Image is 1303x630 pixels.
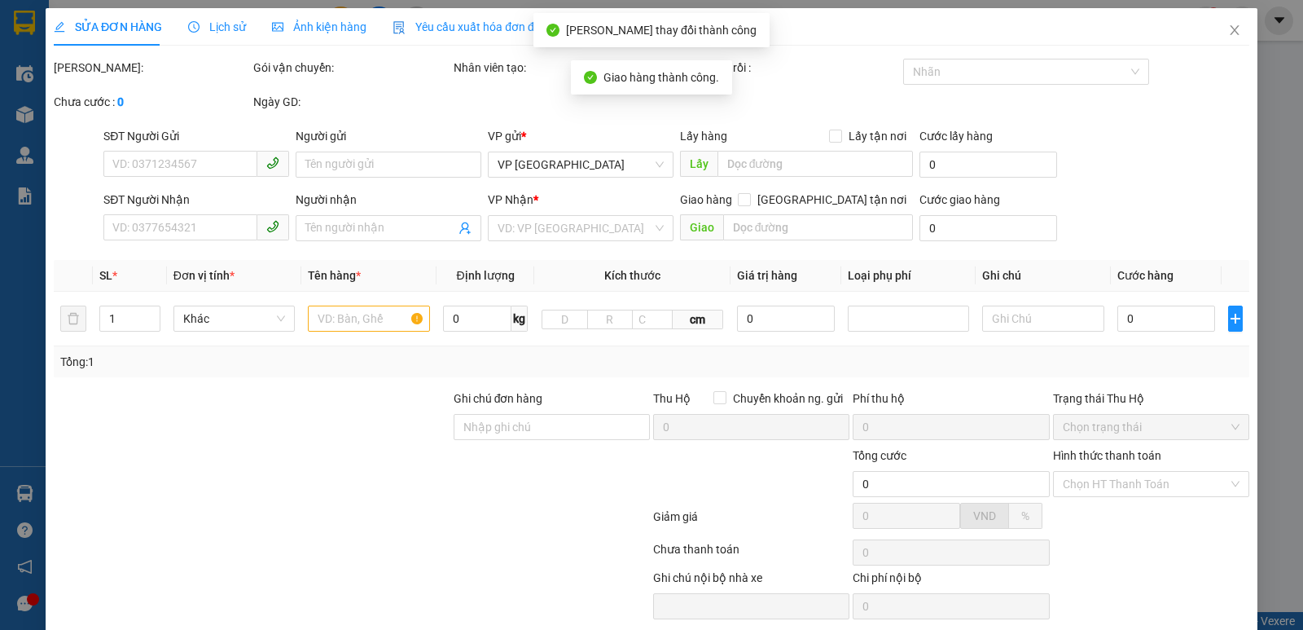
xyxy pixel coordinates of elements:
[653,392,691,405] span: Thu Hộ
[919,215,1057,241] input: Cước giao hàng
[1021,509,1029,522] span: %
[546,24,559,37] span: check-circle
[919,152,1057,178] input: Cước lấy hàng
[296,127,481,145] div: Người gửi
[542,310,587,329] input: D
[680,130,727,143] span: Lấy hàng
[272,21,283,33] span: picture
[1228,24,1241,37] span: close
[54,93,250,111] div: Chưa cước :
[511,306,528,332] span: kg
[680,151,717,177] span: Lấy
[853,390,1049,414] div: Phí thu hộ
[454,392,543,405] label: Ghi chú đơn hàng
[54,59,250,77] div: [PERSON_NAME]:
[919,193,1000,206] label: Cước giao hàng
[266,220,279,233] span: phone
[632,310,673,329] input: C
[723,214,914,240] input: Dọc đường
[188,20,246,33] span: Lịch sử
[266,156,279,170] span: phone
[587,310,633,329] input: R
[853,449,906,462] span: Tổng cước
[673,310,723,329] span: cm
[272,20,366,33] span: Ảnh kiện hàng
[973,509,996,522] span: VND
[498,152,664,177] span: VP Cầu Yên Xuân
[651,508,851,536] div: Giảm giá
[457,269,515,282] span: Định lượng
[173,269,235,282] span: Đơn vị tính
[183,306,286,331] span: Khác
[603,71,719,84] span: Giao hàng thành công.
[853,569,1049,593] div: Chi phí nội bộ
[458,222,472,235] span: user-add
[1229,312,1242,325] span: plus
[982,306,1104,332] input: Ghi Chú
[737,269,797,282] span: Giá trị hàng
[919,130,993,143] label: Cước lấy hàng
[1053,390,1249,408] div: Trạng thái Thu Hộ
[680,193,732,206] span: Giao hàng
[751,191,913,209] span: [GEOGRAPHIC_DATA] tận nơi
[653,569,849,593] div: Ghi chú nội bộ nhà xe
[454,59,700,77] div: Nhân viên tạo:
[103,191,289,209] div: SĐT Người Nhận
[188,21,200,33] span: clock-circle
[651,540,851,569] div: Chưa thanh toán
[454,414,650,440] input: Ghi chú đơn hàng
[117,95,124,108] b: 0
[1053,449,1161,462] label: Hình thức thanh toán
[99,269,112,282] span: SL
[253,59,450,77] div: Gói vận chuyển:
[60,306,86,332] button: delete
[54,21,65,33] span: edit
[842,127,913,145] span: Lấy tận nơi
[1212,8,1257,54] button: Close
[1117,269,1174,282] span: Cước hàng
[726,390,849,408] span: Chuyển khoản ng. gửi
[296,191,481,209] div: Người nhận
[308,269,361,282] span: Tên hàng
[253,93,450,111] div: Ngày GD:
[604,269,660,282] span: Kích thước
[54,20,162,33] span: SỬA ĐƠN HÀNG
[488,127,673,145] div: VP gửi
[566,24,757,37] span: [PERSON_NAME] thay đổi thành công
[60,353,504,371] div: Tổng: 1
[703,59,899,77] div: Cước rồi :
[103,127,289,145] div: SĐT Người Gửi
[584,71,597,84] span: check-circle
[680,214,723,240] span: Giao
[488,193,533,206] span: VP Nhận
[308,306,430,332] input: VD: Bàn, Ghế
[717,151,914,177] input: Dọc đường
[393,21,406,34] img: icon
[393,20,564,33] span: Yêu cầu xuất hóa đơn điện tử
[1228,306,1243,332] button: plus
[841,260,976,292] th: Loại phụ phí
[1063,415,1239,439] span: Chọn trạng thái
[976,260,1111,292] th: Ghi chú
